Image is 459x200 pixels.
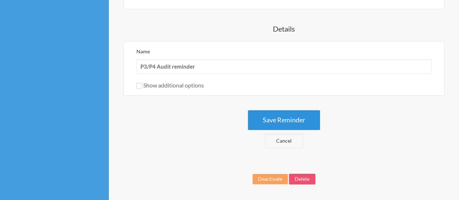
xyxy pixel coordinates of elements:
[136,59,431,74] input: We suggest a 2 to 4 word name
[253,174,288,184] button: Deactivate
[136,82,204,89] label: Show additional options
[289,174,315,184] button: Delete
[265,134,303,148] a: Cancel
[248,110,320,130] button: Save Reminder
[136,48,150,54] label: Name
[136,83,142,89] input: Show additional options
[123,24,444,34] h4: Details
